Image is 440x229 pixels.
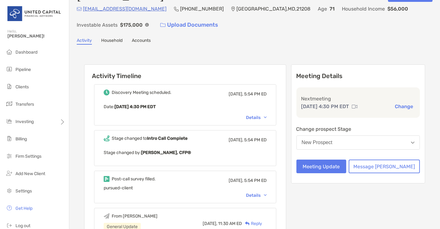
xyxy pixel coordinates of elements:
[104,90,110,95] img: Event icon
[6,152,13,160] img: firm-settings icon
[296,160,347,173] button: Meeting Update
[84,65,286,80] h6: Activity Timeline
[246,193,267,198] div: Details
[104,149,267,156] p: Stage changed by:
[264,117,267,118] img: Chevron icon
[6,100,13,108] img: transfers icon
[6,65,13,73] img: pipeline icon
[6,117,13,125] img: investing icon
[244,178,267,183] span: 5:54 PM ED
[120,21,143,29] p: $175,000
[6,187,13,194] img: settings icon
[15,154,41,159] span: Firm Settings
[203,221,217,226] span: [DATE],
[229,178,243,183] span: [DATE],
[112,214,157,219] div: From [PERSON_NAME]
[180,5,224,13] p: [PHONE_NUMBER]
[7,2,62,25] img: United Capital Logo
[147,136,188,141] b: Intro Call Complete
[15,119,34,124] span: Investing
[15,50,37,55] span: Dashboard
[231,7,235,11] img: Location Icon
[114,104,156,109] b: [DATE] 4:30 PM EDT
[244,137,267,143] span: 5:54 PM ED
[15,136,27,142] span: Billing
[244,91,267,97] span: 5:54 PM ED
[156,18,222,32] a: Upload Documents
[318,5,327,13] p: Age
[132,38,151,45] a: Accounts
[104,176,110,182] img: Event icon
[296,135,420,150] button: New Prospect
[6,83,13,90] img: clients icon
[15,188,32,194] span: Settings
[104,135,110,141] img: Event icon
[242,220,262,227] div: Reply
[7,33,65,39] span: [PERSON_NAME]!
[145,23,149,27] img: Info Icon
[15,206,32,211] span: Get Help
[264,194,267,196] img: Chevron icon
[411,142,415,144] img: Open dropdown arrow
[301,95,415,103] p: Next meeting
[387,5,408,13] p: $56,000
[112,176,156,182] div: Post-call survey filled.
[229,137,243,143] span: [DATE],
[6,204,13,212] img: get-help icon
[229,91,243,97] span: [DATE],
[6,48,13,55] img: dashboard icon
[6,170,13,177] img: add_new_client icon
[174,7,179,11] img: Phone Icon
[104,103,267,111] p: Date :
[77,21,118,29] p: Investable Assets
[77,38,92,45] a: Activity
[15,102,34,107] span: Transfers
[352,104,357,109] img: communication type
[15,67,31,72] span: Pipeline
[15,223,30,228] span: Log out
[83,5,166,13] p: [EMAIL_ADDRESS][DOMAIN_NAME]
[77,7,82,11] img: Email Icon
[296,125,420,133] p: Change prospect Stage
[160,23,166,27] img: button icon
[112,90,171,95] div: Discovery Meeting scheduled.
[236,5,310,13] p: [GEOGRAPHIC_DATA] , MD , 21208
[349,160,420,173] button: Message [PERSON_NAME]
[104,213,110,219] img: Event icon
[296,72,420,80] p: Meeting Details
[301,103,349,110] p: [DATE] 4:30 PM EDT
[245,222,250,226] img: Reply icon
[342,5,385,13] p: Household Income
[330,5,334,13] p: 71
[246,115,267,120] div: Details
[104,185,133,191] span: pursued-client
[15,171,45,176] span: Add New Client
[101,38,123,45] a: Household
[218,221,242,226] span: 11:30 AM ED
[302,140,333,145] div: New Prospect
[6,222,13,229] img: logout icon
[6,135,13,142] img: billing icon
[393,103,415,110] button: Change
[112,136,188,141] div: Stage changed to
[141,150,191,155] b: [PERSON_NAME], CFP®
[15,84,29,90] span: Clients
